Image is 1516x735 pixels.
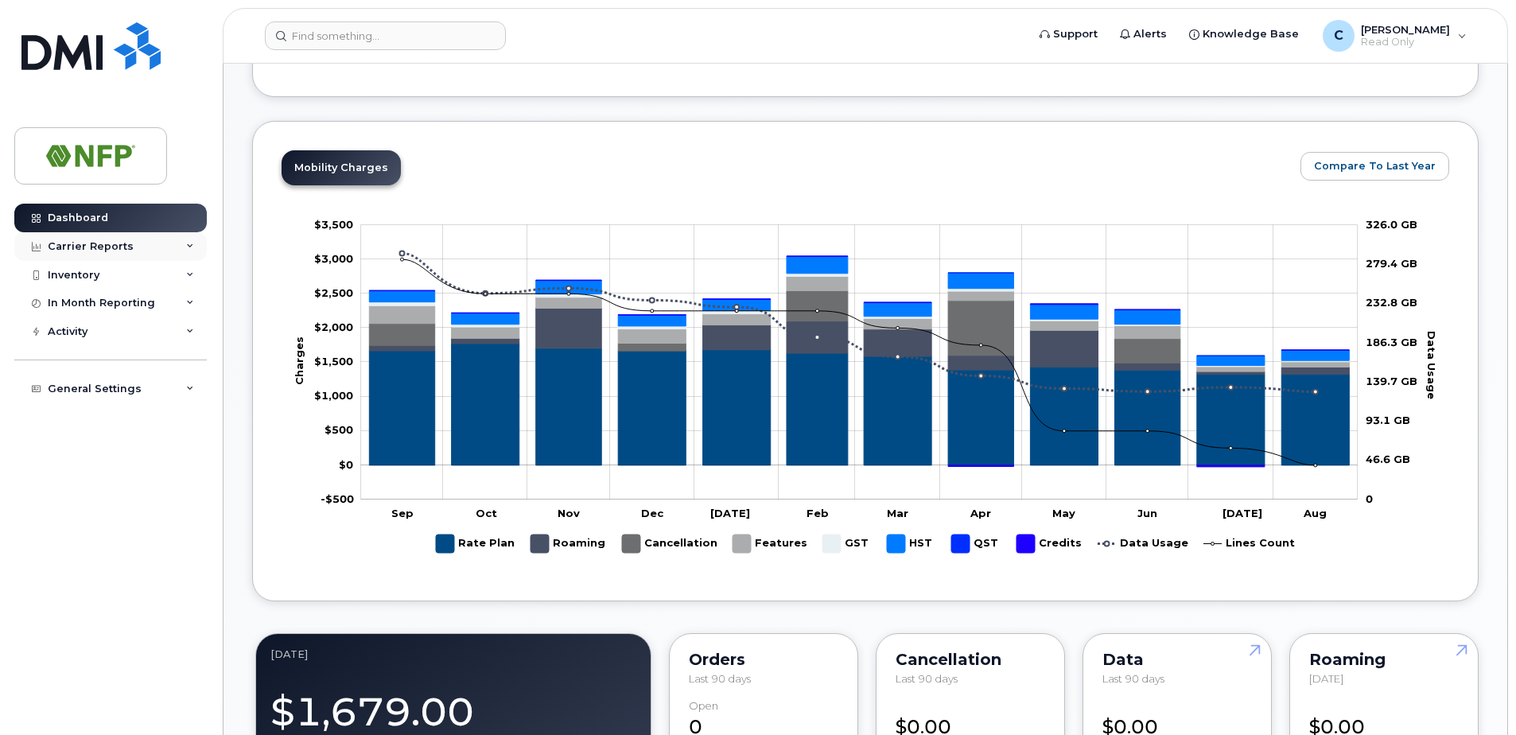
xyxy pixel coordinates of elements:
[314,218,353,231] g: $0
[896,653,1045,666] div: Cancellation
[1361,23,1450,36] span: [PERSON_NAME]
[325,424,353,437] g: $0
[887,528,935,559] g: HST
[1366,297,1417,309] tspan: 232.8 GB
[896,672,958,685] span: Last 90 days
[321,492,354,505] tspan: -$500
[1366,414,1410,427] tspan: 93.1 GB
[314,390,353,402] tspan: $1,000
[1366,453,1410,466] tspan: 46.6 GB
[622,528,717,559] g: Cancellation
[1052,507,1075,519] tspan: May
[314,252,353,265] g: $0
[1361,36,1450,49] span: Read Only
[314,321,353,334] g: $0
[265,21,506,50] input: Find something...
[1178,18,1310,50] a: Knowledge Base
[293,218,1439,559] g: Chart
[689,653,838,666] div: Orders
[887,507,908,519] tspan: Mar
[689,700,718,712] div: Open
[1312,20,1478,52] div: Courtney
[1137,507,1157,519] tspan: Jun
[1309,672,1343,685] span: [DATE]
[314,286,353,299] tspan: $2,500
[1425,331,1438,399] tspan: Data Usage
[1366,218,1417,231] tspan: 326.0 GB
[314,356,353,368] tspan: $1,500
[325,424,353,437] tspan: $500
[558,507,580,519] tspan: Nov
[436,528,1295,559] g: Legend
[282,150,401,185] a: Mobility Charges
[1203,528,1295,559] g: Lines Count
[1334,26,1343,45] span: C
[531,528,606,559] g: Roaming
[339,458,353,471] tspan: $0
[1366,257,1417,270] tspan: 279.4 GB
[710,507,750,519] tspan: [DATE]
[951,528,1001,559] g: QST
[1102,672,1164,685] span: Last 90 days
[689,672,751,685] span: Last 90 days
[1028,18,1109,50] a: Support
[369,344,1349,465] g: Rate Plan
[1133,26,1167,42] span: Alerts
[1203,26,1299,42] span: Knowledge Base
[1109,18,1178,50] a: Alerts
[314,390,353,402] g: $0
[1053,26,1098,42] span: Support
[270,648,636,661] div: August 2025
[733,528,807,559] g: Features
[314,321,353,334] tspan: $2,000
[1300,152,1449,181] button: Compare To Last Year
[476,507,497,519] tspan: Oct
[822,528,871,559] g: GST
[1102,653,1252,666] div: Data
[391,507,414,519] tspan: Sep
[1016,528,1082,559] g: Credits
[1223,507,1262,519] tspan: [DATE]
[1303,507,1327,519] tspan: Aug
[1366,492,1373,505] tspan: 0
[641,507,664,519] tspan: Dec
[369,309,1349,375] g: Roaming
[970,507,991,519] tspan: Apr
[1309,653,1459,666] div: Roaming
[1366,375,1417,387] tspan: 139.7 GB
[314,286,353,299] g: $0
[321,492,354,505] g: $0
[436,528,515,559] g: Rate Plan
[1098,528,1188,559] g: Data Usage
[314,218,353,231] tspan: $3,500
[369,291,1349,372] g: Cancellation
[1314,158,1436,173] span: Compare To Last Year
[314,252,353,265] tspan: $3,000
[293,336,305,385] tspan: Charges
[1366,336,1417,348] tspan: 186.3 GB
[807,507,829,519] tspan: Feb
[314,356,353,368] g: $0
